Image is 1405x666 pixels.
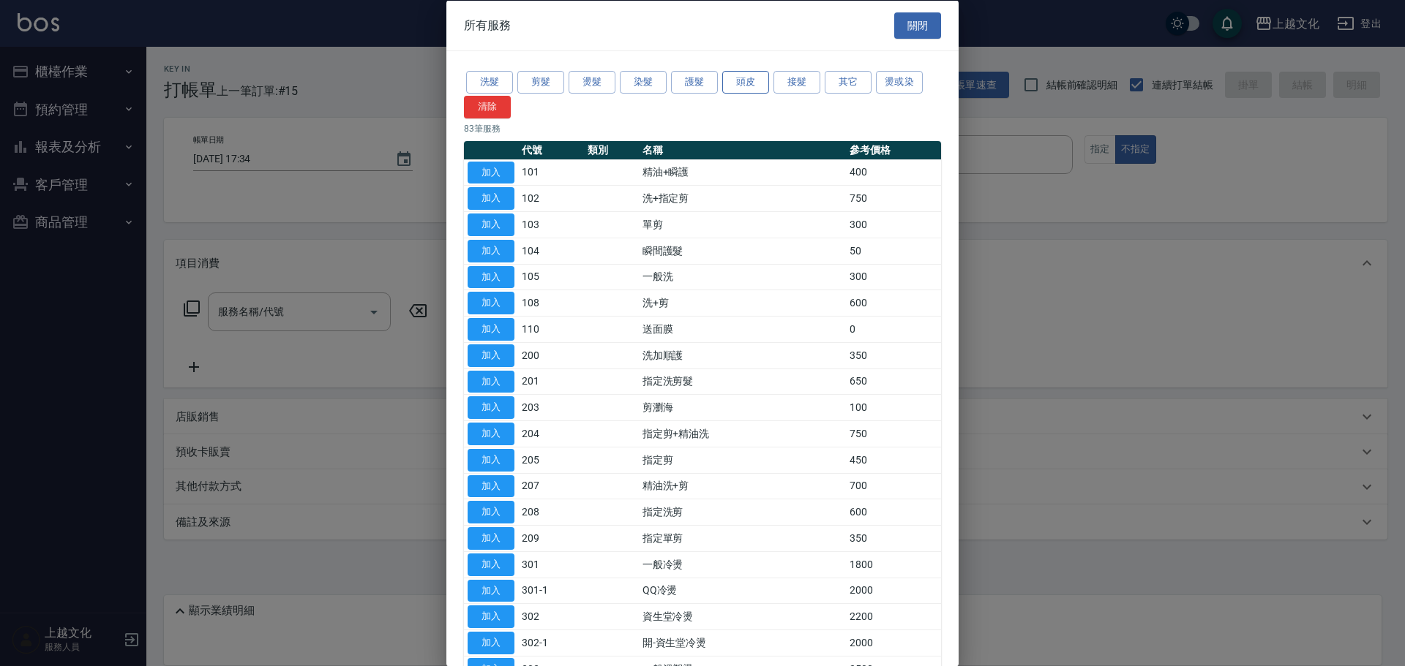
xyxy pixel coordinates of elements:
td: 精油洗+剪 [639,473,847,499]
td: 300 [846,264,941,290]
td: 100 [846,394,941,420]
button: 加入 [468,605,514,628]
button: 加入 [468,396,514,419]
td: 指定剪 [639,447,847,473]
td: 110 [518,316,584,342]
td: 指定單剪 [639,525,847,551]
td: 瞬間護髮 [639,238,847,264]
button: 加入 [468,448,514,471]
td: 300 [846,211,941,238]
th: 類別 [584,140,639,159]
td: 208 [518,499,584,525]
td: 一般洗 [639,264,847,290]
td: 600 [846,290,941,316]
button: 關閉 [894,12,941,39]
button: 加入 [468,632,514,654]
button: 染髮 [620,71,667,94]
td: 資生堂冷燙 [639,603,847,629]
td: 301-1 [518,578,584,604]
td: 指定洗剪髮 [639,368,847,395]
td: 203 [518,394,584,420]
button: 加入 [468,474,514,497]
td: 302-1 [518,629,584,656]
td: QQ冷燙 [639,578,847,604]
button: 清除 [464,95,511,118]
td: 2200 [846,603,941,629]
td: 單剪 [639,211,847,238]
button: 加入 [468,501,514,523]
p: 83 筆服務 [464,121,941,135]
td: 洗+指定剪 [639,185,847,211]
button: 加入 [468,553,514,575]
button: 燙或染 [876,71,923,94]
button: 加入 [468,187,514,210]
td: 108 [518,290,584,316]
td: 450 [846,447,941,473]
td: 350 [846,525,941,551]
td: 一般冷燙 [639,551,847,578]
th: 參考價格 [846,140,941,159]
td: 350 [846,342,941,368]
td: 650 [846,368,941,395]
td: 指定剪+精油洗 [639,420,847,447]
td: 精油+瞬護 [639,159,847,186]
td: 750 [846,185,941,211]
td: 101 [518,159,584,186]
th: 代號 [518,140,584,159]
td: 400 [846,159,941,186]
td: 1800 [846,551,941,578]
button: 加入 [468,579,514,602]
button: 加入 [468,344,514,366]
td: 50 [846,238,941,264]
button: 洗髮 [466,71,513,94]
td: 2000 [846,578,941,604]
td: 201 [518,368,584,395]
button: 加入 [468,370,514,393]
td: 103 [518,211,584,238]
button: 加入 [468,239,514,262]
button: 加入 [468,213,514,236]
td: 301 [518,551,584,578]
td: 600 [846,499,941,525]
th: 名稱 [639,140,847,159]
button: 加入 [468,423,514,445]
td: 104 [518,238,584,264]
td: 102 [518,185,584,211]
td: 0 [846,316,941,342]
td: 指定洗剪 [639,499,847,525]
td: 204 [518,420,584,447]
td: 開-資生堂冷燙 [639,629,847,656]
td: 207 [518,473,584,499]
span: 所有服務 [464,18,511,32]
td: 700 [846,473,941,499]
td: 105 [518,264,584,290]
button: 加入 [468,318,514,341]
button: 接髮 [773,71,820,94]
button: 加入 [468,292,514,314]
td: 200 [518,342,584,368]
td: 洗+剪 [639,290,847,316]
td: 205 [518,447,584,473]
td: 750 [846,420,941,447]
button: 加入 [468,265,514,288]
td: 302 [518,603,584,629]
td: 2000 [846,629,941,656]
td: 送面膜 [639,316,847,342]
button: 加入 [468,527,514,550]
button: 護髮 [671,71,718,94]
td: 洗加順護 [639,342,847,368]
button: 其它 [825,71,872,94]
td: 剪瀏海 [639,394,847,420]
button: 頭皮 [722,71,769,94]
button: 剪髮 [517,71,564,94]
button: 燙髮 [569,71,615,94]
td: 209 [518,525,584,551]
button: 加入 [468,161,514,183]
